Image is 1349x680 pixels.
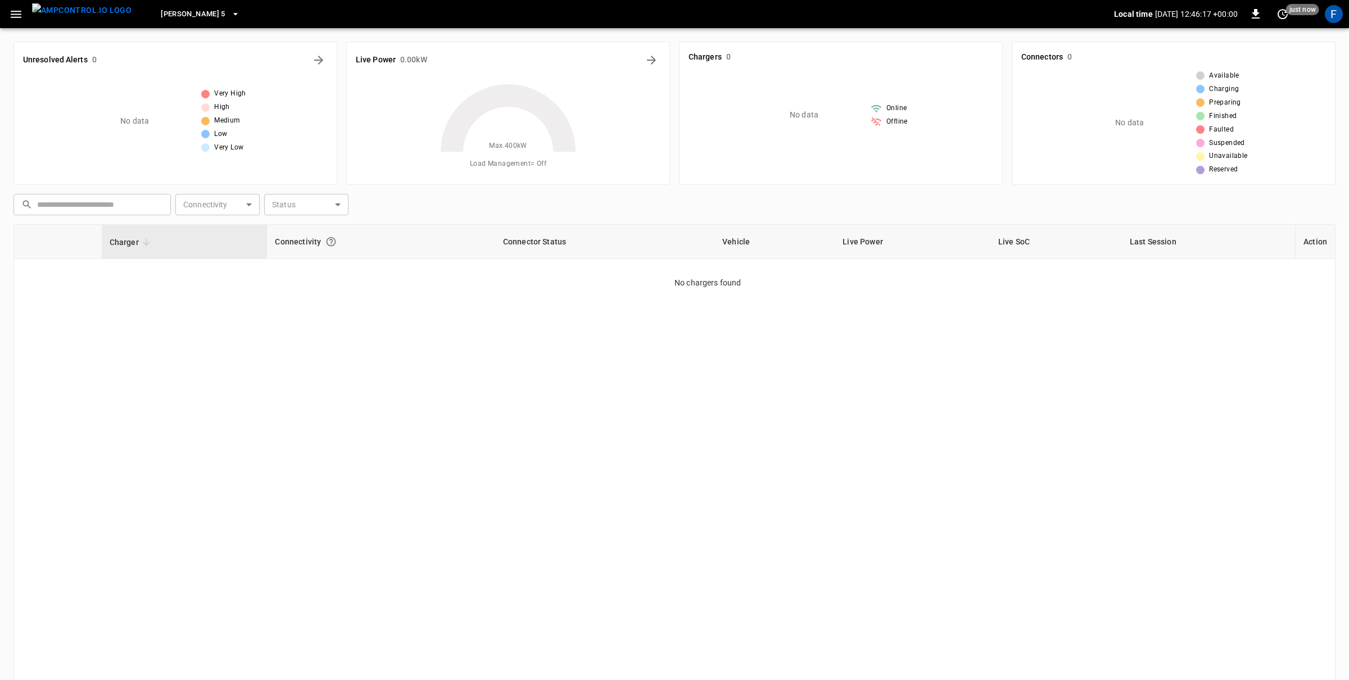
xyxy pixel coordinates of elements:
span: Reserved [1209,164,1238,175]
h6: Live Power [356,54,396,66]
span: Preparing [1209,97,1241,108]
div: profile-icon [1325,5,1343,23]
h6: Connectors [1021,51,1063,64]
span: just now [1286,4,1319,15]
h6: 0.00 kW [400,54,427,66]
span: High [214,102,230,113]
span: Offline [886,116,908,128]
h6: 0 [726,51,731,64]
span: Unavailable [1209,151,1247,162]
span: Available [1209,70,1239,81]
p: No data [1115,117,1144,129]
th: Live Power [835,225,990,259]
span: Very Low [214,142,243,153]
span: Online [886,103,907,114]
span: Charger [110,235,153,249]
button: All Alerts [310,51,328,69]
h6: 0 [1067,51,1072,64]
div: Connectivity [275,232,487,252]
span: Faulted [1209,124,1234,135]
span: Low [214,129,227,140]
span: Load Management = Off [470,158,546,170]
p: No chargers found [674,259,1335,289]
th: Last Session [1122,225,1295,259]
th: Live SoC [990,225,1122,259]
button: [PERSON_NAME] 5 [156,3,245,25]
span: Charging [1209,84,1239,95]
span: Suspended [1209,138,1245,149]
button: set refresh interval [1274,5,1292,23]
p: [DATE] 12:46:17 +00:00 [1155,8,1238,20]
span: Finished [1209,111,1237,122]
span: Max. 400 kW [489,140,527,152]
img: ampcontrol.io logo [32,3,132,17]
h6: 0 [92,54,97,66]
span: Very High [214,88,246,99]
h6: Unresolved Alerts [23,54,88,66]
span: [PERSON_NAME] 5 [161,8,225,21]
th: Action [1295,225,1335,259]
th: Connector Status [495,225,714,259]
button: Connection between the charger and our software. [321,232,341,252]
th: Vehicle [714,225,835,259]
h6: Chargers [689,51,722,64]
p: No data [790,109,818,121]
span: Medium [214,115,240,126]
button: Energy Overview [642,51,660,69]
p: Local time [1114,8,1153,20]
p: No data [120,115,149,127]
